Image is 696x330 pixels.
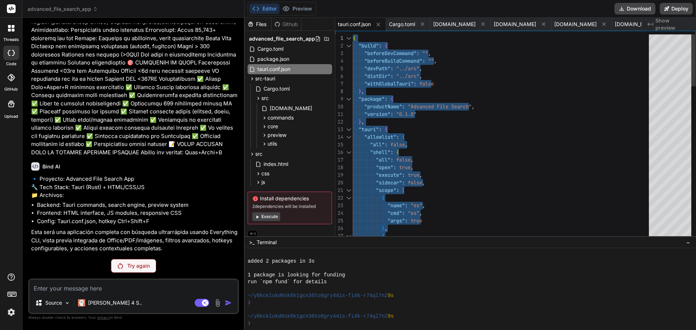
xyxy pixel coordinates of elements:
[344,232,353,240] div: Click to collapse the range.
[396,156,411,163] span: false
[396,149,399,155] span: {
[248,279,327,285] span: run `npm fund` for details
[428,50,431,57] span: ,
[655,17,690,32] span: Show preview
[225,299,232,306] img: icon
[370,149,390,155] span: "shell"
[472,103,475,110] span: ,
[4,113,18,120] label: Upload
[402,187,405,193] span: [
[396,73,419,79] span: "../src"
[335,126,343,133] div: 13
[263,84,290,93] span: Cargo.toml
[361,118,364,125] span: ,
[335,187,343,194] div: 21
[249,4,279,14] button: Editor
[3,37,19,43] label: threads
[614,3,655,14] button: Download
[248,292,388,299] span: ~/y0kcklukd0sk6k1gcn36to6gry44is-fi4k-r74ql7n2
[344,95,353,103] div: Click to collapse the range.
[379,42,382,49] span: :
[388,217,405,224] span: "args"
[364,65,390,72] span: "devPath"
[402,103,405,110] span: :
[344,149,353,156] div: Click to collapse the range.
[252,204,327,209] span: 2 dependencies will be installed
[335,80,343,88] div: 7
[388,313,394,320] span: 9s
[255,75,275,82] span: src-tauri
[408,103,472,110] span: "Advanced File Search"
[411,164,414,171] span: ,
[335,57,343,65] div: 4
[335,149,343,156] div: 16
[335,133,343,141] div: 14
[272,21,301,28] div: Github
[257,55,290,63] span: package.json
[257,239,277,246] span: Terminal
[338,21,371,28] span: tauri.conf.json
[422,202,425,209] span: ,
[335,164,343,171] div: 18
[248,258,315,265] span: added 2 packages in 3s
[390,96,393,102] span: {
[4,86,18,92] label: GitHub
[31,175,237,200] p: 🔹 Proyecto: Advanced File Search App 🔧 Tech Stack: Tauri (Rust) + HTML/CSS/JS 📁 Archivos:
[411,217,422,224] span: true
[388,292,394,299] span: 9s
[419,172,422,178] span: ,
[335,217,343,225] div: 25
[268,140,277,147] span: utils
[405,141,408,148] span: ,
[344,194,353,202] div: Click to collapse the range.
[45,299,62,306] p: Source
[376,164,393,171] span: "open"
[353,35,356,41] span: {
[261,170,269,177] span: css
[390,111,393,117] span: :
[390,73,393,79] span: :
[385,225,388,231] span: ,
[364,80,414,87] span: "withGlobalTauri"
[390,149,393,155] span: :
[393,164,396,171] span: :
[686,239,690,246] span: −
[385,96,388,102] span: :
[263,160,289,168] span: index.html
[419,73,422,79] span: ,
[411,202,422,209] span: "es"
[257,45,284,53] span: Cargo.toml
[28,314,239,321] p: Always double-check its answers. Your in Bind
[364,73,390,79] span: "distDir"
[382,225,385,231] span: }
[370,141,385,148] span: "all"
[376,172,402,178] span: "execute"
[261,95,269,102] span: src
[335,110,343,118] div: 11
[433,21,476,28] span: [DOMAIN_NAME]
[344,34,353,42] div: Click to collapse the range.
[88,299,142,306] p: [PERSON_NAME] 4 S..
[118,263,123,269] img: Retry
[402,172,405,178] span: :
[385,42,388,49] span: {
[405,217,408,224] span: :
[335,103,343,110] div: 10
[396,65,419,72] span: "../src"
[364,103,402,110] span: "productName"
[417,50,419,57] span: :
[335,42,343,50] div: 2
[382,233,385,239] span: {
[335,194,343,202] div: 22
[419,210,422,216] span: ,
[248,272,345,279] span: 1 package is looking for funding
[335,72,343,80] div: 6
[359,126,379,133] span: "tauri"
[42,163,60,170] h6: Bind AI
[396,134,399,140] span: :
[685,237,692,248] button: −
[554,21,597,28] span: [DOMAIN_NAME]
[419,65,422,72] span: ,
[396,187,399,193] span: :
[344,42,353,50] div: Click to collapse the range.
